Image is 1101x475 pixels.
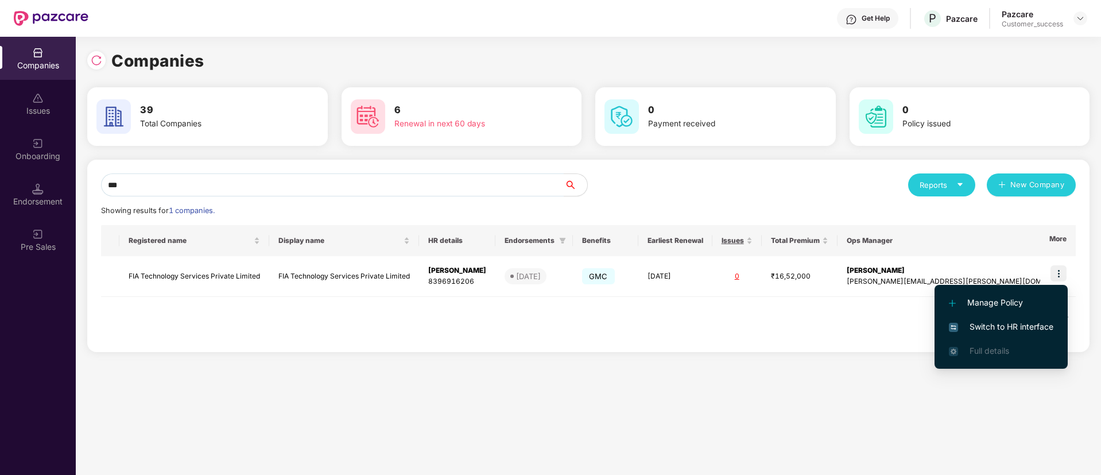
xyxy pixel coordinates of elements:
span: Registered name [129,236,251,245]
span: caret-down [956,181,964,188]
img: svg+xml;base64,PHN2ZyB3aWR0aD0iMjAiIGhlaWdodD0iMjAiIHZpZXdCb3g9IjAgMCAyMCAyMCIgZmlsbD0ibm9uZSIgeG... [32,229,44,240]
div: Pazcare [946,13,978,24]
td: [DATE] [638,256,712,297]
span: Full details [970,346,1009,356]
div: [PERSON_NAME] [428,265,486,276]
th: Earliest Renewal [638,225,712,256]
img: svg+xml;base64,PHN2ZyB4bWxucz0iaHR0cDovL3d3dy53My5vcmcvMjAwMC9zdmciIHdpZHRoPSIxMi4yMDEiIGhlaWdodD... [949,300,956,307]
span: plus [998,181,1006,190]
span: Switch to HR interface [949,320,1053,333]
div: Renewal in next 60 days [394,118,539,130]
div: Customer_success [1002,20,1063,29]
img: svg+xml;base64,PHN2ZyB3aWR0aD0iMjAiIGhlaWdodD0iMjAiIHZpZXdCb3g9IjAgMCAyMCAyMCIgZmlsbD0ibm9uZSIgeG... [32,138,44,149]
img: svg+xml;base64,PHN2ZyB4bWxucz0iaHR0cDovL3d3dy53My5vcmcvMjAwMC9zdmciIHdpZHRoPSIxNiIgaGVpZ2h0PSIxNi... [949,323,958,332]
div: Total Companies [140,118,285,130]
th: Benefits [573,225,638,256]
span: filter [557,234,568,248]
th: More [1040,225,1076,256]
span: Showing results for [101,206,215,215]
img: icon [1050,265,1067,281]
img: svg+xml;base64,PHN2ZyBpZD0iQ29tcGFuaWVzIiB4bWxucz0iaHR0cDovL3d3dy53My5vcmcvMjAwMC9zdmciIHdpZHRoPS... [32,47,44,59]
img: svg+xml;base64,PHN2ZyB4bWxucz0iaHR0cDovL3d3dy53My5vcmcvMjAwMC9zdmciIHdpZHRoPSI2MCIgaGVpZ2h0PSI2MC... [604,99,639,134]
img: svg+xml;base64,PHN2ZyBpZD0iSGVscC0zMngzMiIgeG1sbnM9Imh0dHA6Ly93d3cudzMub3JnLzIwMDAvc3ZnIiB3aWR0aD... [846,14,857,25]
h1: Companies [111,48,204,74]
span: Display name [278,236,401,245]
div: [DATE] [516,271,541,282]
div: 8396916206 [428,276,486,287]
span: Manage Policy [949,296,1053,309]
h3: 0 [902,103,1047,118]
span: Issues [722,236,744,245]
img: svg+xml;base64,PHN2ZyB4bWxucz0iaHR0cDovL3d3dy53My5vcmcvMjAwMC9zdmciIHdpZHRoPSI2MCIgaGVpZ2h0PSI2MC... [351,99,385,134]
h3: 6 [394,103,539,118]
div: Reports [920,179,964,191]
img: svg+xml;base64,PHN2ZyB4bWxucz0iaHR0cDovL3d3dy53My5vcmcvMjAwMC9zdmciIHdpZHRoPSI2MCIgaGVpZ2h0PSI2MC... [859,99,893,134]
img: svg+xml;base64,PHN2ZyBpZD0iRHJvcGRvd24tMzJ4MzIiIHhtbG5zPSJodHRwOi8vd3d3LnczLm9yZy8yMDAwL3N2ZyIgd2... [1076,14,1085,23]
th: Total Premium [762,225,838,256]
span: GMC [582,268,615,284]
span: Endorsements [505,236,555,245]
span: Total Premium [771,236,820,245]
button: plusNew Company [987,173,1076,196]
div: ₹16,52,000 [771,271,828,282]
th: HR details [419,225,495,256]
span: 1 companies. [169,206,215,215]
div: [PERSON_NAME][EMAIL_ADDRESS][PERSON_NAME][DOMAIN_NAME] [847,276,1079,287]
img: svg+xml;base64,PHN2ZyBpZD0iSXNzdWVzX2Rpc2FibGVkIiB4bWxucz0iaHR0cDovL3d3dy53My5vcmcvMjAwMC9zdmciIH... [32,92,44,104]
h3: 39 [140,103,285,118]
th: Registered name [119,225,269,256]
img: svg+xml;base64,PHN2ZyB3aWR0aD0iMTQuNSIgaGVpZ2h0PSIxNC41IiB2aWV3Qm94PSIwIDAgMTYgMTYiIGZpbGw9Im5vbm... [32,183,44,195]
h3: 0 [648,103,793,118]
div: 0 [722,271,753,282]
span: Ops Manager [847,236,1070,245]
img: svg+xml;base64,PHN2ZyB4bWxucz0iaHR0cDovL3d3dy53My5vcmcvMjAwMC9zdmciIHdpZHRoPSI2MCIgaGVpZ2h0PSI2MC... [96,99,131,134]
img: svg+xml;base64,PHN2ZyB4bWxucz0iaHR0cDovL3d3dy53My5vcmcvMjAwMC9zdmciIHdpZHRoPSIxNi4zNjMiIGhlaWdodD... [949,347,958,356]
div: Pazcare [1002,9,1063,20]
td: FIA Technology Services Private Limited [119,256,269,297]
div: Policy issued [902,118,1047,130]
span: search [564,180,587,190]
span: New Company [1010,179,1065,191]
span: P [929,11,936,25]
img: New Pazcare Logo [14,11,88,26]
th: Issues [712,225,762,256]
img: svg+xml;base64,PHN2ZyBpZD0iUmVsb2FkLTMyeDMyIiB4bWxucz0iaHR0cDovL3d3dy53My5vcmcvMjAwMC9zdmciIHdpZH... [91,55,102,66]
button: search [564,173,588,196]
th: Display name [269,225,419,256]
span: filter [559,237,566,244]
div: Payment received [648,118,793,130]
div: Get Help [862,14,890,23]
div: [PERSON_NAME] [847,265,1079,276]
td: FIA Technology Services Private Limited [269,256,419,297]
